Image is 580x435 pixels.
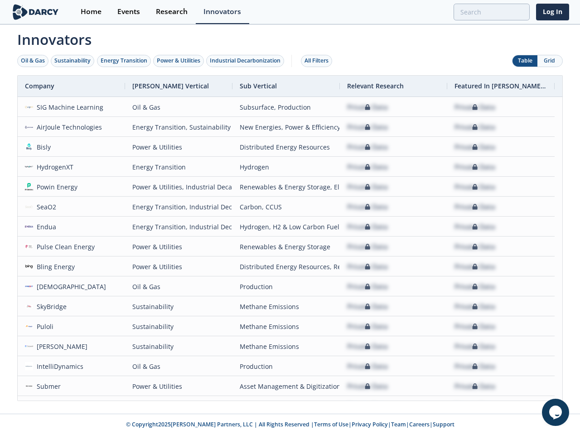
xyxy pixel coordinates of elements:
[25,222,33,231] img: 17237ff5-ec2e-4601-a70e-59100ba29fa9
[454,257,495,276] div: Private Data
[347,217,388,237] div: Private Data
[352,420,388,428] a: Privacy Policy
[33,257,75,276] div: Bling Energy
[240,357,333,376] div: Production
[240,117,333,137] div: New Energies, Power & Efficiency
[25,262,33,271] img: c02d1a0e-7d87-4977-9ee8-54ae14501f67
[512,55,537,67] button: Table
[132,197,225,217] div: Energy Transition, Industrial Decarbonization
[240,237,333,256] div: Renewables & Energy Storage
[314,420,348,428] a: Terms of Use
[240,157,333,177] div: Hydrogen
[156,8,188,15] div: Research
[132,82,209,90] span: [PERSON_NAME] Vertical
[240,377,333,396] div: Asset Management & Digitization
[347,137,388,157] div: Private Data
[132,257,225,276] div: Power & Utilities
[33,97,104,117] div: SIG Machine Learning
[454,237,495,256] div: Private Data
[454,357,495,376] div: Private Data
[25,382,33,390] img: fe78614d-cefe-42a2-85cf-bf7a06ae3c82
[454,157,495,177] div: Private Data
[347,317,388,336] div: Private Data
[25,282,33,290] img: c29c0c01-625a-4755-b658-fa74ed2a6ef3
[11,4,60,20] img: logo-wide.svg
[132,157,225,177] div: Energy Transition
[54,57,91,65] div: Sustainability
[25,143,33,151] img: afbd1d62-d648-4161-a523-b7d1f4fa8ef0
[347,117,388,137] div: Private Data
[33,117,102,137] div: AirJoule Technologies
[21,57,45,65] div: Oil & Gas
[347,97,388,117] div: Private Data
[132,337,225,356] div: Sustainability
[454,377,495,396] div: Private Data
[347,297,388,316] div: Private Data
[25,163,33,171] img: b12a5cbc-c4e5-4c0d-9a12-6529d5f58ccf
[454,97,495,117] div: Private Data
[454,277,495,296] div: Private Data
[157,57,200,65] div: Power & Utilities
[391,420,406,428] a: Team
[33,277,106,296] div: [DEMOGRAPHIC_DATA]
[33,197,57,217] div: SeaO2
[347,177,388,197] div: Private Data
[25,183,33,191] img: 1617133434687-Group%202%402x.png
[409,420,430,428] a: Careers
[33,217,57,237] div: Endua
[347,277,388,296] div: Private Data
[537,55,562,67] button: Grid
[347,237,388,256] div: Private Data
[454,297,495,316] div: Private Data
[304,57,329,65] div: All Filters
[454,197,495,217] div: Private Data
[347,377,388,396] div: Private Data
[240,217,333,237] div: Hydrogen, H2 & Low Carbon Fuels
[33,377,61,396] div: Submer
[301,55,332,67] button: All Filters
[454,217,495,237] div: Private Data
[240,137,333,157] div: Distributed Energy Resources
[454,396,495,416] div: Private Data
[347,396,388,416] div: Private Data
[132,97,225,117] div: Oil & Gas
[240,257,333,276] div: Distributed Energy Resources, Renewables & Energy Storage
[25,103,33,111] img: 01eacff9-2590-424a-bbcc-4c5387c69fda
[132,297,225,316] div: Sustainability
[347,357,388,376] div: Private Data
[542,399,571,426] iframe: chat widget
[25,342,33,350] img: 084f9d90-6469-4d1d-98d0-3287179c4892
[132,396,225,416] div: Sustainability
[210,57,280,65] div: Industrial Decarbonization
[33,297,67,316] div: SkyBridge
[132,217,225,237] div: Energy Transition, Industrial Decarbonization
[33,337,88,356] div: [PERSON_NAME]
[17,55,48,67] button: Oil & Gas
[132,277,225,296] div: Oil & Gas
[347,82,404,90] span: Relevant Research
[25,82,54,90] span: Company
[132,117,225,137] div: Energy Transition, Sustainability
[132,237,225,256] div: Power & Utilities
[51,55,94,67] button: Sustainability
[33,157,74,177] div: HydrogenXT
[347,157,388,177] div: Private Data
[25,242,33,251] img: 374cc3f8-e316-4d0b-98ba-c6da42083bd5
[347,197,388,217] div: Private Data
[240,317,333,336] div: Methane Emissions
[33,237,95,256] div: Pulse Clean Energy
[536,4,569,20] a: Log In
[240,82,277,90] span: Sub Vertical
[347,257,388,276] div: Private Data
[240,97,333,117] div: Subsurface, Production
[454,177,495,197] div: Private Data
[240,337,333,356] div: Methane Emissions
[117,8,140,15] div: Events
[132,357,225,376] div: Oil & Gas
[132,137,225,157] div: Power & Utilities
[454,117,495,137] div: Private Data
[101,57,147,65] div: Energy Transition
[433,420,454,428] a: Support
[454,137,495,157] div: Private Data
[33,317,54,336] div: Puloli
